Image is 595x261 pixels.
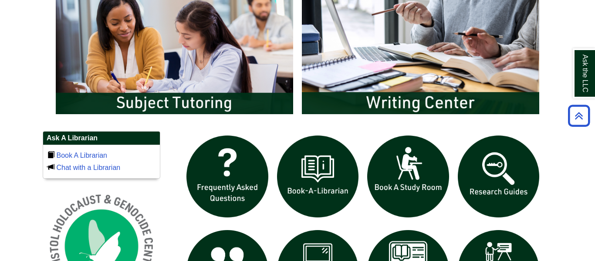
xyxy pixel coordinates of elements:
[363,131,453,222] img: book a study room icon links to book a study room web page
[182,131,273,222] img: frequently asked questions
[43,132,160,145] h2: Ask A Librarian
[56,164,120,171] a: Chat with a Librarian
[565,110,593,122] a: Back to Top
[56,152,107,159] a: Book A Librarian
[453,131,544,222] img: Research Guides icon links to research guides web page
[273,131,363,222] img: Book a Librarian icon links to book a librarian web page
